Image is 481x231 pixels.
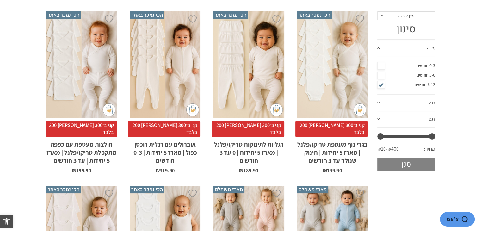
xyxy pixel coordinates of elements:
[377,23,435,35] h3: סינון
[323,167,342,174] bdi: 199.90
[213,186,244,193] span: מארז משתלם
[270,103,283,116] img: cat-mini-atc.png
[377,80,435,90] a: 6-12 חודשים
[212,121,284,137] span: קני ב־300 [PERSON_NAME] 200 בלבד
[130,137,200,165] h2: אוברולים עם רגלית רוכסן כפול | מארז 5 יחידות | 0-3 חודשים
[377,144,435,157] div: מחיר: —
[377,146,387,153] span: ₪10
[377,40,435,57] a: מידה
[377,95,435,111] a: צבע
[130,11,164,19] span: הכי נמכר באתר
[128,121,200,137] span: קני ב־300 [PERSON_NAME] 200 בלבד
[377,71,435,80] a: 3-6 חודשים
[297,186,328,193] span: מארז משתלם
[387,146,399,153] span: ₪400
[103,103,115,116] img: cat-mini-atc.png
[239,167,243,174] span: ₪
[72,167,76,174] span: ₪
[399,212,475,228] iframe: פותח יישומון שאפשר לשוחח בו בצ'אט עם אחד הנציגים שלנו
[295,121,368,137] span: קני ב־300 [PERSON_NAME] 200 בלבד
[377,61,435,71] a: 0-3 חודשים
[186,103,199,116] img: cat-mini-atc.png
[156,167,175,174] bdi: 319.90
[297,137,368,165] h2: בגדי גוף מעטפת טריקו/פלנל | מארז 5 יחידות | תינוק שנולד עד 3 חודשים
[239,167,258,174] bdi: 189.90
[297,11,332,19] span: הכי נמכר באתר
[323,167,327,174] span: ₪
[45,121,117,137] span: קני ב־300 [PERSON_NAME] 200 בלבד
[213,11,248,19] span: הכי נמכר באתר
[130,11,200,173] a: הכי נמכר באתר אוברולים עם רגלית רוכסן כפול | מארז 5 יחידות | 0-3 חודשים קני ב־300 [PERSON_NAME] 2...
[46,186,81,193] span: הכי נמכר באתר
[213,11,284,173] a: הכי נמכר באתר רגליות לתינוקות טריקו/פלנל | מארז 5 יחידות | 0 עד 3 חודשים קני ב־300 [PERSON_NAME] ...
[377,111,435,128] a: דגם
[354,103,366,116] img: cat-mini-atc.png
[130,186,164,193] span: הכי נמכר באתר
[46,11,81,19] span: הכי נמכר באתר
[398,13,414,18] span: מיין לפי…
[46,11,117,173] a: הכי נמכר באתר חולצות מעטפת עם כפפה מתקפלת טריקו/פלנל | מארז 5 יחידות | עד 3 חודשים קני ב־300 [PER...
[297,11,368,173] a: הכי נמכר באתר בגדי גוף מעטפת טריקו/פלנל | מארז 5 יחידות | תינוק שנולד עד 3 חודשים קני ב־300 [PERS...
[72,167,91,174] bdi: 199.90
[46,137,117,165] h2: חולצות מעטפת עם כפפה מתקפלת טריקו/פלנל | מארז 5 יחידות | עד 3 חודשים
[377,158,435,171] button: סנן
[213,137,284,165] h2: רגליות לתינוקות טריקו/פלנל | מארז 5 יחידות | 0 עד 3 חודשים
[156,167,160,174] span: ₪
